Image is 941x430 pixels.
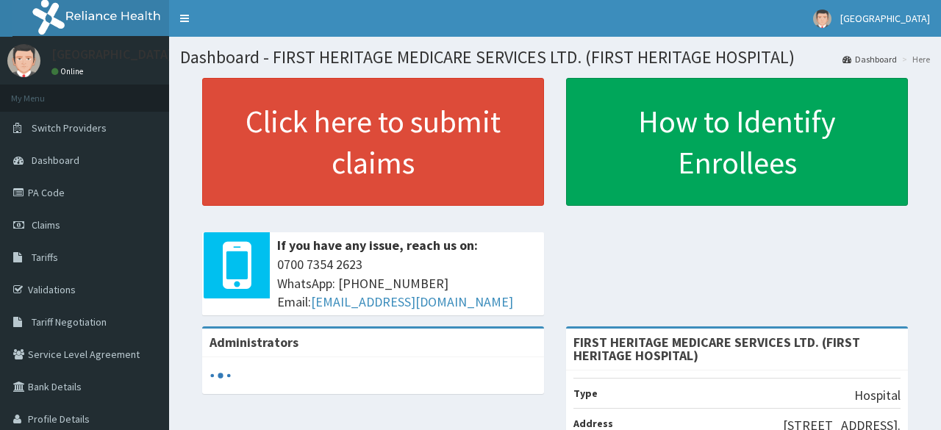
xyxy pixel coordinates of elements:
[854,386,901,405] p: Hospital
[840,12,930,25] span: [GEOGRAPHIC_DATA]
[311,293,513,310] a: [EMAIL_ADDRESS][DOMAIN_NAME]
[566,78,908,206] a: How to Identify Enrollees
[51,48,173,61] p: [GEOGRAPHIC_DATA]
[842,53,897,65] a: Dashboard
[32,154,79,167] span: Dashboard
[32,251,58,264] span: Tariffs
[51,66,87,76] a: Online
[898,53,930,65] li: Here
[180,48,930,67] h1: Dashboard - FIRST HERITAGE MEDICARE SERVICES LTD. (FIRST HERITAGE HOSPITAL)
[32,121,107,135] span: Switch Providers
[210,334,298,351] b: Administrators
[813,10,831,28] img: User Image
[573,334,860,364] strong: FIRST HERITAGE MEDICARE SERVICES LTD. (FIRST HERITAGE HOSPITAL)
[573,387,598,400] b: Type
[210,365,232,387] svg: audio-loading
[7,44,40,77] img: User Image
[277,255,537,312] span: 0700 7354 2623 WhatsApp: [PHONE_NUMBER] Email:
[32,218,60,232] span: Claims
[573,417,613,430] b: Address
[32,315,107,329] span: Tariff Negotiation
[202,78,544,206] a: Click here to submit claims
[277,237,478,254] b: If you have any issue, reach us on:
